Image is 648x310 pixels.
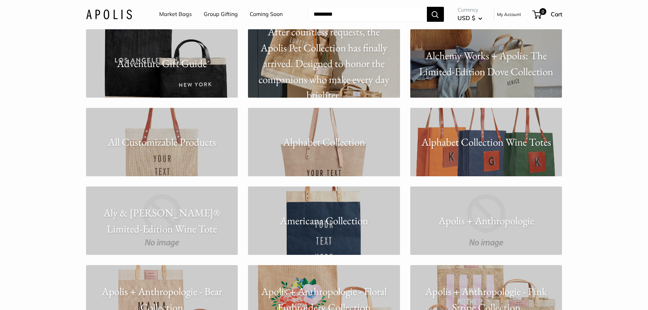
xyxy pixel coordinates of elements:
a: After countless requests, the Apolis Pet Collection has finally arrived. Designed to honor the co... [248,29,400,98]
p: Aly & [PERSON_NAME]® Limited-Edition Wine Tote [86,205,238,236]
p: Americana Collection [248,213,400,229]
a: All Customizable Products [86,108,238,176]
span: Currency [458,5,482,15]
p: Apolis + Anthropologie [410,213,562,229]
span: 0 [539,8,546,15]
a: Alchemy Works + Apolis: The Limited-Edition Dove Collection [410,29,562,98]
p: Adventure Gift Guide [86,55,238,71]
a: Alphabet Collection [248,108,400,176]
input: Search... [308,7,427,22]
a: Adventure Gift Guide [86,29,238,98]
p: Alphabet Collection [248,134,400,150]
span: USD $ [458,14,475,21]
a: Group Gifting [204,9,238,19]
a: Apolis + Anthropologie [410,186,562,255]
a: Americana Collection [248,186,400,255]
p: Alchemy Works + Apolis: The Limited-Edition Dove Collection [410,48,562,79]
a: My Account [497,10,521,18]
span: Cart [551,11,562,18]
p: After countless requests, the Apolis Pet Collection has finally arrived. Designed to honor the co... [248,24,400,103]
img: Apolis [86,9,132,19]
a: Alphabet Collection Wine Totes [410,108,562,176]
p: Alphabet Collection Wine Totes [410,134,562,150]
a: 0 Cart [533,9,562,20]
button: Search [427,7,444,22]
a: Market Bags [159,9,192,19]
p: All Customizable Products [86,134,238,150]
a: Coming Soon [250,9,283,19]
a: Aly & [PERSON_NAME]® Limited-Edition Wine Tote [86,186,238,255]
button: USD $ [458,13,482,23]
